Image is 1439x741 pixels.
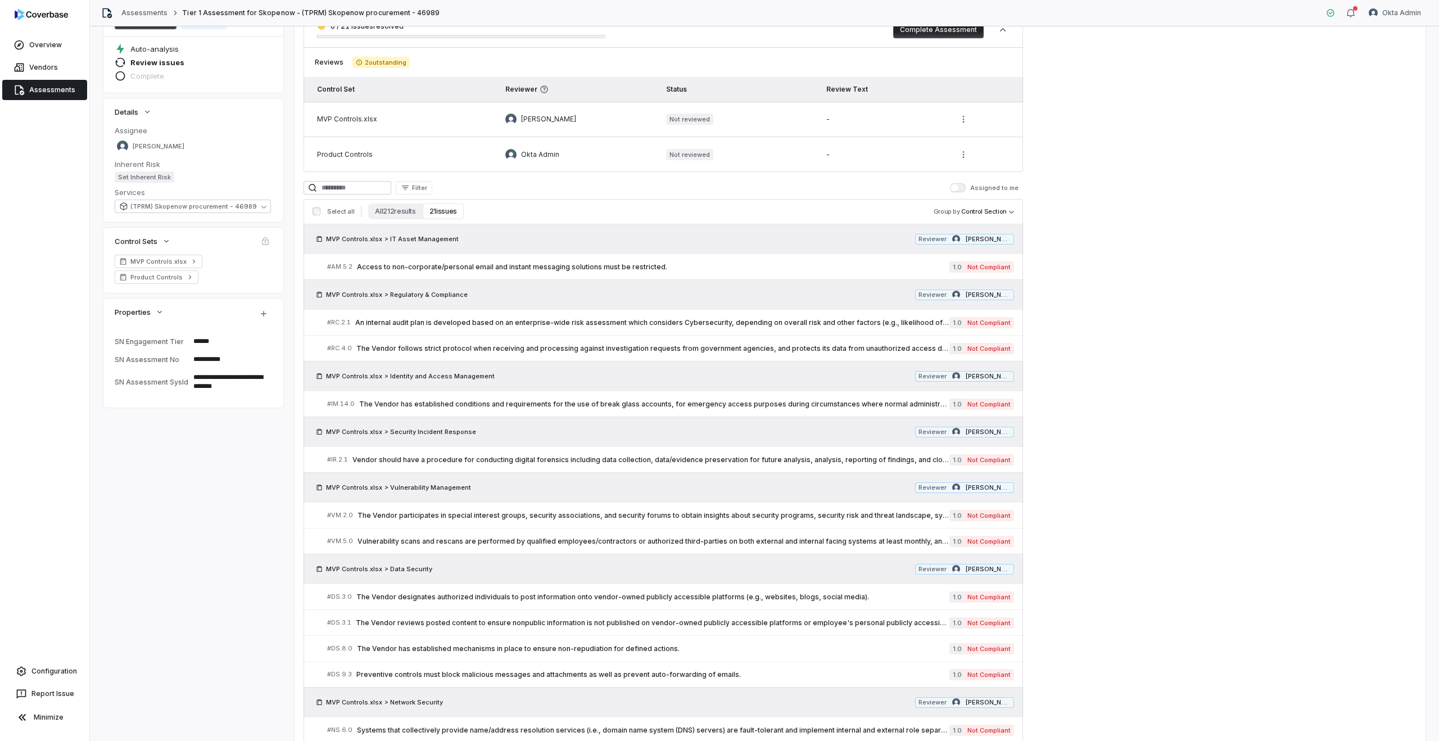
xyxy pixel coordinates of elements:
div: SN Assessment No [115,355,189,364]
span: Vendor should have a procedure for conducting digital forensics including data collection, data/e... [352,455,949,464]
span: [PERSON_NAME] [133,142,184,151]
span: MVP Controls.xlsx > IT Asset Management [326,234,459,243]
button: 21 issues [423,204,464,219]
span: Systems that collectively provide name/address resolution services (i.e., domain name system (DNS... [357,726,949,735]
dt: Services [115,187,272,197]
span: Vulnerability scans and rescans are performed by qualified employees/contractors or authorized th... [358,537,949,546]
span: Not Compliant [964,591,1014,603]
span: Review Text [826,85,868,93]
span: Filter [412,184,427,192]
span: The Vendor participates in special interest groups, security associations, and security forums to... [358,511,949,520]
a: Vendors [2,57,87,78]
img: Tomo Majima avatar [952,428,960,436]
button: Okta Admin avatarOkta Admin [1362,4,1428,21]
span: MVP Controls.xlsx [130,257,187,266]
button: Details [111,102,155,122]
a: Overview [2,35,87,55]
span: 1.0 [949,399,964,410]
a: MVP Controls.xlsx [115,255,202,268]
span: Reviewer [918,235,947,243]
span: Not Compliant [964,317,1014,328]
span: 1.0 [949,591,964,603]
a: #IM.14.0The Vendor has established conditions and requirements for the use of break glass account... [327,391,1014,417]
input: Select all [313,207,320,215]
span: MVP Controls.xlsx > Security Incident Response [326,427,476,436]
span: 1.0 [949,643,964,654]
span: 2 outstanding [352,57,410,68]
button: Properties [111,302,168,322]
span: # DS.8.0 [327,644,352,653]
span: 1.0 [949,317,964,328]
span: MVP Controls.xlsx > Regulatory & Compliance [326,290,468,299]
span: MVP Controls.xlsx > Data Security [326,564,432,573]
a: #DS.3.0The Vendor designates authorized individuals to post information onto vendor-owned publicl... [327,584,1014,609]
span: 1.0 [949,669,964,680]
span: Not Compliant [964,536,1014,547]
span: [PERSON_NAME] [966,428,1011,436]
span: # RC.4.0 [327,344,352,353]
button: Minimize [4,706,85,729]
span: [PERSON_NAME] [521,115,576,124]
a: Configuration [4,661,85,681]
span: 1.0 [949,510,964,521]
span: [PERSON_NAME] [966,291,1011,299]
span: [PERSON_NAME] [966,484,1011,492]
span: Not Compliant [964,510,1014,521]
div: - [826,115,937,124]
img: Tomo Majima avatar [952,484,960,491]
span: # RC.2.1 [327,318,351,327]
span: Reviewer [918,428,947,436]
button: Assigned to me [950,183,966,192]
span: Okta Admin [1382,8,1421,17]
img: Tomo Majima avatar [952,372,960,380]
span: # VM.2.0 [327,511,353,519]
span: Select all [327,207,354,216]
span: # IR.2.1 [327,455,348,464]
a: #AM.5.2Access to non-corporate/personal email and instant messaging solutions must be restricted.... [327,254,1014,279]
span: Not Compliant [964,343,1014,354]
div: MVP Controls.xlsx [317,115,487,124]
img: Okta Admin avatar [505,149,517,160]
span: # DS.9.3 [327,670,352,679]
img: Tomo Majima avatar [117,141,128,152]
span: Review issues [130,57,184,67]
span: 1.0 [949,725,964,736]
span: Details [115,107,138,117]
span: MVP Controls.xlsx > Identity and Access Management [326,372,495,381]
a: Assessments [2,80,87,100]
img: Tomo Majima avatar [952,235,960,243]
img: Tomo Majima avatar [952,291,960,299]
span: 1.0 [949,536,964,547]
button: Report Issue [4,684,85,704]
img: Tomo Majima avatar [952,698,960,706]
span: Tier 1 Assessment for Skopenow - (TPRM) Skopenow procurement - 46989 [182,8,440,17]
span: Access to non-corporate/personal email and instant messaging solutions must be restricted. [357,263,949,272]
span: Control Set [317,85,355,93]
span: Not Compliant [964,399,1014,410]
button: Filter [396,181,432,195]
span: [PERSON_NAME] [966,565,1011,573]
span: # NS.6.0 [327,726,352,734]
a: #RC.4.0The Vendor follows strict protocol when receiving and processing against investigation req... [327,336,1014,361]
span: Reviewer [918,698,947,707]
span: MVP Controls.xlsx > Vulnerability Management [326,483,471,492]
span: Reviewer [918,372,947,381]
dt: Assignee [115,125,272,135]
span: Not Compliant [964,669,1014,680]
span: Reviewer [918,565,947,573]
span: Preventive controls must block malicious messages and attachments as well as prevent auto-forward... [356,670,949,679]
span: Not reviewed [666,149,713,160]
span: Not Compliant [964,261,1014,273]
span: # DS.3.1 [327,618,351,627]
button: All 212 results [368,204,422,219]
button: Complete Assessment [893,21,984,38]
img: Tomo Majima avatar [505,114,517,125]
span: Reviewer [505,85,648,94]
img: Okta Admin avatar [1369,8,1378,17]
span: [PERSON_NAME] [966,235,1011,243]
span: The Vendor designates authorized individuals to post information onto vendor-owned publicly acces... [356,593,949,602]
span: Reviewer [918,291,947,299]
div: - [826,150,937,159]
span: The Vendor follows strict protocol when receiving and processing against investigation requests f... [356,344,949,353]
span: The Vendor has established mechanisms in place to ensure non-repudiation for defined actions. [357,644,949,653]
